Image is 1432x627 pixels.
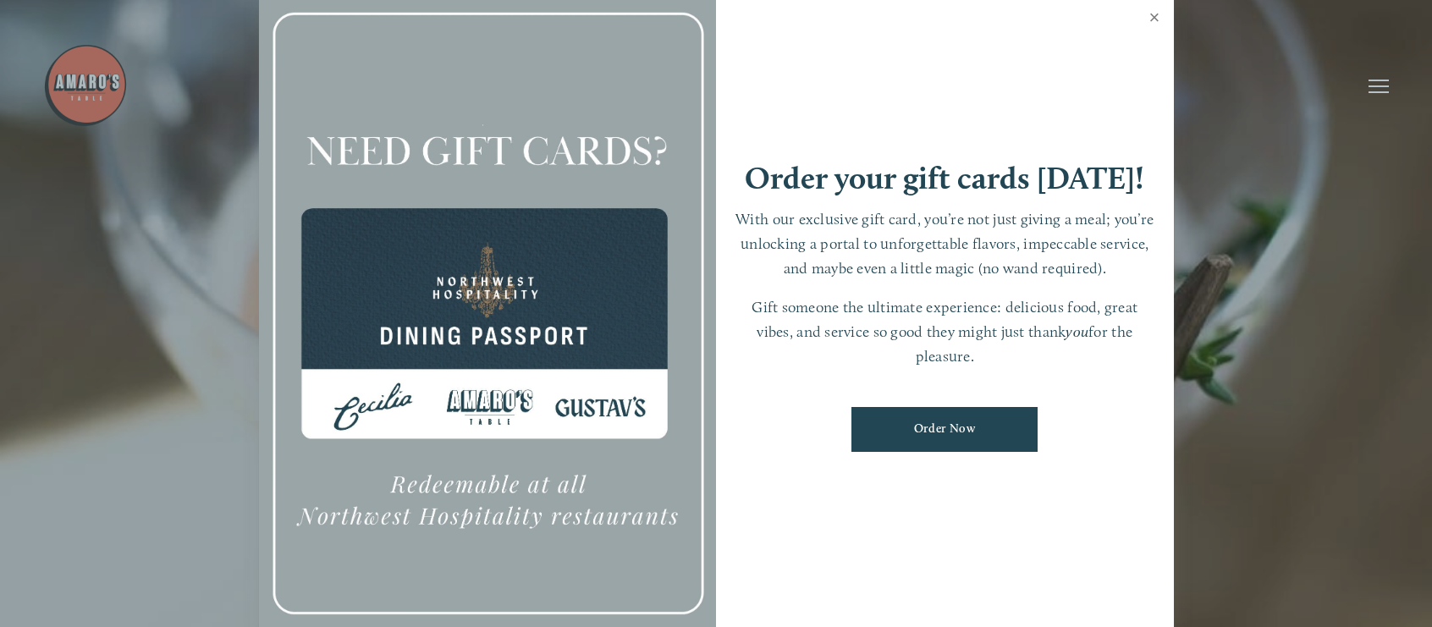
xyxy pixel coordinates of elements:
p: With our exclusive gift card, you’re not just giving a meal; you’re unlocking a portal to unforge... [733,207,1157,280]
a: Order Now [851,407,1038,452]
em: you [1066,322,1088,340]
p: Gift someone the ultimate experience: delicious food, great vibes, and service so good they might... [733,295,1157,368]
h1: Order your gift cards [DATE]! [745,162,1144,194]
